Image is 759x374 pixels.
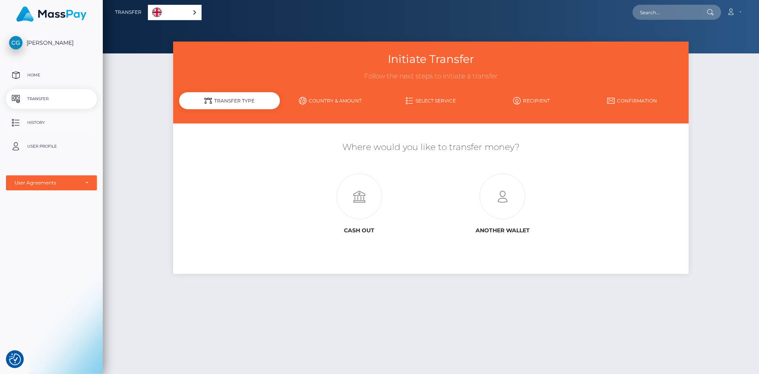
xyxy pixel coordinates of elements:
[15,180,79,186] div: User Agreements
[294,227,425,234] h6: Cash out
[481,94,582,108] a: Recipient
[381,94,481,108] a: Select Service
[115,4,142,21] a: Transfer
[9,140,94,152] p: User Profile
[6,175,97,190] button: User Agreements
[9,353,21,365] button: Consent Preferences
[632,5,707,20] input: Search...
[16,6,87,22] img: MassPay
[179,72,682,81] h3: Follow the next steps to initiate a transfer
[6,89,97,109] a: Transfer
[9,353,21,365] img: Revisit consent button
[582,94,683,108] a: Confirmation
[179,141,682,154] h5: Where would you like to transfer money?
[179,51,682,67] h3: Initiate Transfer
[280,94,381,108] a: Country & Amount
[148,5,201,20] a: English
[9,117,94,129] p: History
[6,113,97,133] a: History
[6,65,97,85] a: Home
[437,227,568,234] h6: Another wallet
[6,137,97,156] a: User Profile
[148,5,202,20] aside: Language selected: English
[9,69,94,81] p: Home
[6,39,97,46] span: [PERSON_NAME]
[179,92,280,109] div: Transfer Type
[9,93,94,105] p: Transfer
[148,5,202,20] div: Language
